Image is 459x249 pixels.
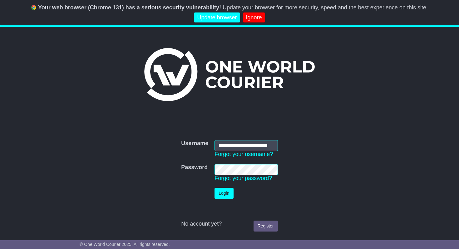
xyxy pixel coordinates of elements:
[215,175,272,181] a: Forgot your password?
[181,140,208,147] label: Username
[215,188,233,199] button: Login
[38,4,221,11] b: Your web browser (Chrome 131) has a serious security vulnerability!
[243,12,265,23] a: Ignore
[144,48,315,101] img: One World
[194,12,240,23] a: Update browser
[80,242,170,247] span: © One World Courier 2025. All rights reserved.
[215,151,273,157] a: Forgot your username?
[181,221,278,227] div: No account yet?
[223,4,428,11] span: Update your browser for more security, speed and the best experience on this site.
[181,164,208,171] label: Password
[254,221,278,232] a: Register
